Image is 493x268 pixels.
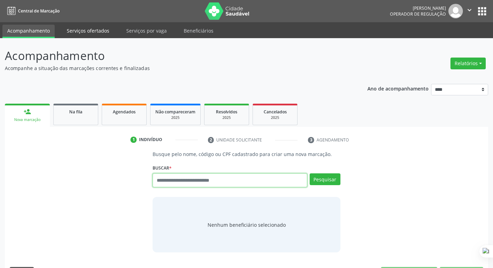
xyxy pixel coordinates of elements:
[24,108,31,115] div: person_add
[463,4,476,18] button: 
[258,115,292,120] div: 2025
[139,137,162,143] div: Indivíduo
[390,5,446,11] div: [PERSON_NAME]
[121,25,172,37] a: Serviços por vaga
[153,163,172,173] label: Buscar
[448,4,463,18] img: img
[2,25,55,38] a: Acompanhamento
[69,109,82,115] span: Na fila
[5,5,60,17] a: Central de Marcação
[450,58,486,69] button: Relatórios
[390,11,446,17] span: Operador de regulação
[466,6,473,14] i: 
[10,117,45,122] div: Nova marcação
[153,150,340,158] p: Busque pelo nome, código ou CPF cadastrado para criar uma nova marcação.
[179,25,218,37] a: Beneficiários
[216,109,237,115] span: Resolvidos
[476,5,488,17] button: apps
[5,47,343,64] p: Acompanhamento
[5,64,343,72] p: Acompanhe a situação das marcações correntes e finalizadas
[155,115,195,120] div: 2025
[18,8,60,14] span: Central de Marcação
[113,109,136,115] span: Agendados
[130,137,137,143] div: 1
[62,25,114,37] a: Serviços ofertados
[208,221,286,228] span: Nenhum beneficiário selecionado
[155,109,195,115] span: Não compareceram
[367,84,429,93] p: Ano de acompanhamento
[310,173,340,185] button: Pesquisar
[209,115,244,120] div: 2025
[264,109,287,115] span: Cancelados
